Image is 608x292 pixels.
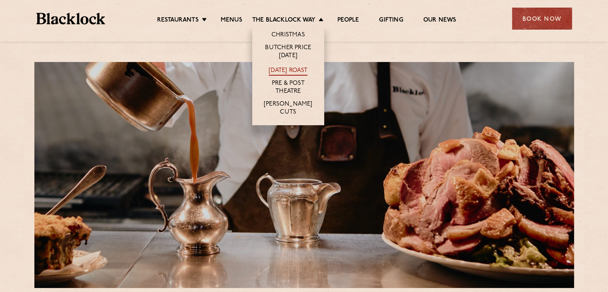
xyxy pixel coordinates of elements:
a: [PERSON_NAME] Cuts [260,100,316,117]
a: Pre & Post Theatre [260,80,316,96]
img: BL_Textured_Logo-footer-cropped.svg [36,13,106,24]
a: Our News [423,16,456,25]
a: Gifting [379,16,403,25]
a: The Blacklock Way [252,16,315,25]
a: Menus [221,16,242,25]
a: [DATE] Roast [269,67,307,76]
a: Restaurants [157,16,199,25]
div: Book Now [512,8,572,30]
a: People [337,16,359,25]
a: Christmas [271,31,305,40]
a: Butcher Price [DATE] [260,44,316,61]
